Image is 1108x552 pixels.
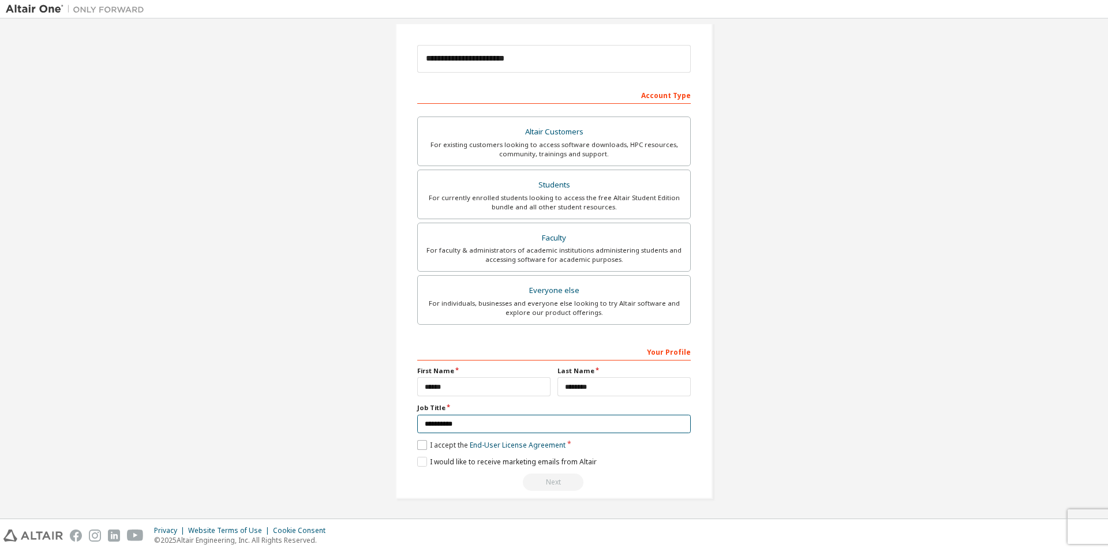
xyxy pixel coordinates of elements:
div: Read and acccept EULA to continue [417,474,691,491]
img: youtube.svg [127,530,144,542]
p: © 2025 Altair Engineering, Inc. All Rights Reserved. [154,535,332,545]
div: Privacy [154,526,188,535]
a: End-User License Agreement [470,440,566,450]
label: Last Name [557,366,691,375]
div: Students [425,177,683,193]
div: Account Type [417,85,691,104]
div: For existing customers looking to access software downloads, HPC resources, community, trainings ... [425,140,683,159]
div: Cookie Consent [273,526,332,535]
img: facebook.svg [70,530,82,542]
div: For faculty & administrators of academic institutions administering students and accessing softwa... [425,246,683,264]
label: I accept the [417,440,566,450]
img: instagram.svg [89,530,101,542]
label: I would like to receive marketing emails from Altair [417,457,597,467]
div: Altair Customers [425,124,683,140]
div: Faculty [425,230,683,246]
div: Website Terms of Use [188,526,273,535]
div: For currently enrolled students looking to access the free Altair Student Edition bundle and all ... [425,193,683,212]
img: linkedin.svg [108,530,120,542]
label: Job Title [417,403,691,412]
div: For individuals, businesses and everyone else looking to try Altair software and explore our prod... [425,299,683,317]
div: Everyone else [425,283,683,299]
img: Altair One [6,3,150,15]
img: altair_logo.svg [3,530,63,542]
div: Your Profile [417,342,691,361]
label: First Name [417,366,551,375]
